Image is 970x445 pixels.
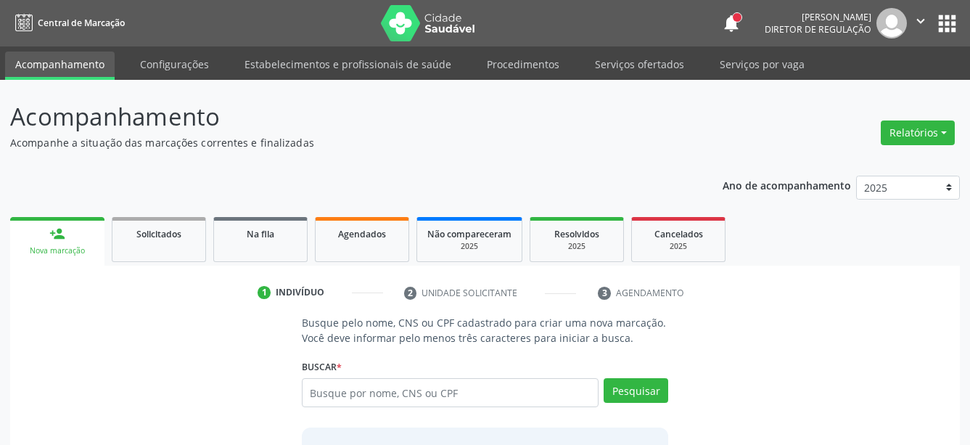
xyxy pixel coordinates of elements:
div: person_add [49,226,65,242]
a: Configurações [130,52,219,77]
a: Estabelecimentos e profissionais de saúde [234,52,461,77]
div: Indivíduo [276,286,324,299]
a: Acompanhamento [5,52,115,80]
span: Central de Marcação [38,17,125,29]
span: Na fila [247,228,274,240]
button:  [907,8,934,38]
a: Serviços por vaga [710,52,815,77]
button: Pesquisar [604,378,668,403]
div: 1 [258,286,271,299]
div: Nova marcação [20,245,94,256]
i:  [913,13,929,29]
span: Resolvidos [554,228,599,240]
p: Acompanhamento [10,99,675,135]
div: [PERSON_NAME] [765,11,871,23]
div: 2025 [642,241,715,252]
label: Buscar [302,356,342,378]
p: Acompanhe a situação das marcações correntes e finalizadas [10,135,675,150]
span: Diretor de regulação [765,23,871,36]
button: apps [934,11,960,36]
span: Agendados [338,228,386,240]
img: img [876,8,907,38]
button: Relatórios [881,121,955,145]
a: Serviços ofertados [585,52,694,77]
div: 2025 [541,241,613,252]
span: Solicitados [136,228,181,240]
input: Busque por nome, CNS ou CPF [302,378,599,407]
span: Cancelados [654,228,703,240]
a: Central de Marcação [10,11,125,35]
div: 2025 [427,241,511,252]
p: Busque pelo nome, CNS ou CPF cadastrado para criar uma nova marcação. Você deve informar pelo men... [302,315,669,346]
span: Não compareceram [427,228,511,240]
a: Procedimentos [477,52,570,77]
p: Ano de acompanhamento [723,176,851,194]
button: notifications [721,13,741,33]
